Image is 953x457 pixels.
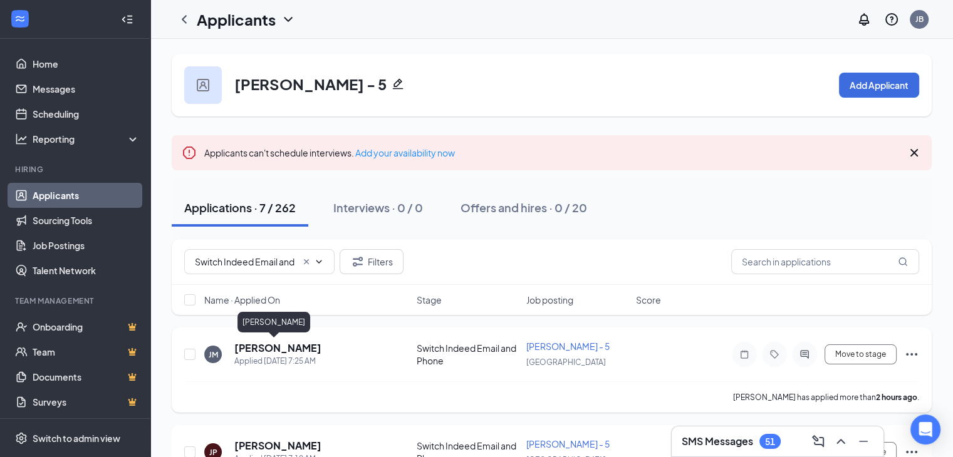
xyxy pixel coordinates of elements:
svg: Error [182,145,197,160]
b: 2 hours ago [876,393,917,402]
a: Home [33,51,140,76]
a: Talent Network [33,258,140,283]
a: Applicants [33,183,140,208]
svg: QuestionInfo [884,12,899,27]
div: Open Intercom Messenger [910,414,940,444]
span: [PERSON_NAME] - 5 [526,341,610,352]
h3: SMS Messages [682,434,753,448]
svg: Ellipses [904,347,919,362]
span: [PERSON_NAME] - 5 [526,438,610,449]
svg: Pencil [392,78,404,90]
span: Job posting [526,294,573,306]
a: OnboardingCrown [33,314,140,339]
a: TeamCrown [33,339,140,364]
div: JB [915,14,924,24]
svg: ComposeMessage [811,434,826,449]
div: Offers and hires · 0 / 20 [461,200,587,215]
span: Applicants can't schedule interviews. [204,147,455,158]
div: Team Management [15,295,137,306]
button: ChevronUp [831,431,851,451]
svg: Filter [350,254,365,269]
h3: [PERSON_NAME] - 5 [234,73,387,95]
span: [GEOGRAPHIC_DATA] [526,357,606,367]
div: Switch to admin view [33,432,120,444]
div: 51 [765,436,775,447]
svg: Settings [15,432,28,444]
button: Minimize [853,431,873,451]
span: Name · Applied On [204,294,280,306]
svg: Notifications [857,12,872,27]
svg: ChevronUp [833,434,848,449]
svg: WorkstreamLogo [14,13,26,25]
button: ComposeMessage [808,431,828,451]
a: Scheduling [33,101,140,126]
svg: ChevronDown [281,12,296,27]
svg: Cross [907,145,922,160]
button: Move to stage [825,344,897,364]
svg: Tag [767,349,782,359]
a: DocumentsCrown [33,364,140,389]
div: Applied [DATE] 7:25 AM [234,355,321,367]
h1: Applicants [197,9,276,30]
h5: [PERSON_NAME] [234,341,321,355]
a: SurveysCrown [33,389,140,414]
div: Applications · 7 / 262 [184,200,296,215]
button: Add Applicant [839,73,919,98]
svg: ChevronLeft [177,12,192,27]
svg: MagnifyingGlass [898,257,908,267]
div: Switch Indeed Email and Phone [417,342,519,367]
div: [PERSON_NAME] [237,312,310,332]
span: Stage [417,294,442,306]
button: Filter Filters [340,249,404,274]
div: Hiring [15,164,137,175]
a: Sourcing Tools [33,208,140,233]
a: Add your availability now [355,147,455,158]
div: JM [209,349,218,360]
svg: Collapse [121,13,133,26]
svg: Minimize [856,434,871,449]
svg: ChevronDown [314,257,324,267]
svg: ActiveChat [797,349,812,359]
div: Reporting [33,133,140,145]
img: user icon [197,79,209,91]
h5: [PERSON_NAME] [234,439,321,453]
input: All Stages [195,255,296,269]
svg: Analysis [15,133,28,145]
a: Messages [33,76,140,101]
svg: Cross [301,257,311,267]
input: Search in applications [731,249,919,274]
svg: Note [737,349,752,359]
a: Job Postings [33,233,140,258]
span: Score [636,294,661,306]
p: [PERSON_NAME] has applied more than . [733,392,919,403]
div: Interviews · 0 / 0 [333,200,423,215]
